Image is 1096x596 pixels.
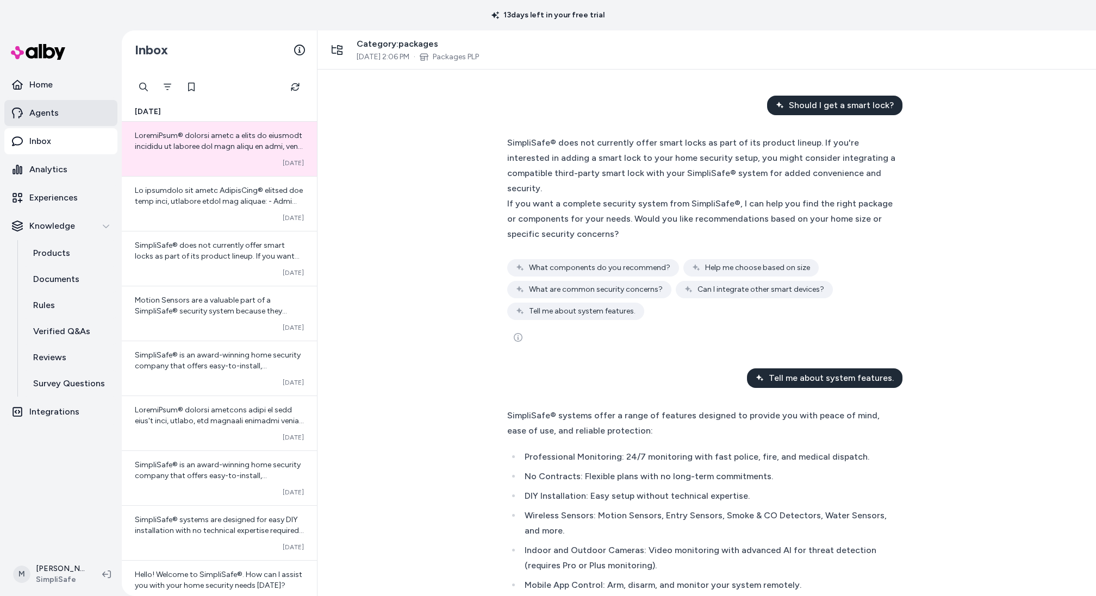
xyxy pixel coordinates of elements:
a: Rules [22,292,117,318]
p: Analytics [29,163,67,176]
a: LoremiPsum® dolorsi ametcons adipi el sedd eius't inci, utlabo, etd magnaali enimadmi venia qu no... [122,396,317,450]
span: Help me choose based on size [705,262,810,273]
p: Verified Q&As [33,325,90,338]
p: 13 days left in your free trial [485,10,611,21]
a: Home [4,72,117,98]
span: [DATE] [283,543,304,551]
p: Reviews [33,351,66,364]
a: Motion Sensors are a valuable part of a SimpliSafe® security system because they detect movement ... [122,286,317,341]
a: Survey Questions [22,371,117,397]
img: alby Logo [11,44,65,60]
a: Lo ipsumdolo sit ametc AdipisCing® elitsed doe temp inci, utlabore etdol mag aliquae: - Admi veni... [122,176,317,231]
div: SimpliSafe® does not currently offer smart locks as part of its product lineup. If you're interes... [507,135,896,196]
span: Motion Sensors are a valuable part of a SimpliSafe® security system because they detect movement ... [135,296,302,479]
button: Refresh [284,76,306,98]
span: Lo ipsumdolo sit ametc AdipisCing® elitsed doe temp inci, utlabore etdol mag aliquae: - Admi veni... [135,186,304,478]
p: Inbox [29,135,51,148]
span: Tell me about system features. [769,372,894,385]
button: See more [507,327,529,348]
span: [DATE] [283,268,304,277]
a: Products [22,240,117,266]
a: SimpliSafe® systems are designed for easy DIY installation with no technical expertise required. ... [122,505,317,560]
span: · [414,52,415,62]
a: Reviews [22,344,117,371]
a: SimpliSafe® is an award-winning home security company that offers easy-to-install, professionally... [122,450,317,505]
span: [DATE] [283,378,304,387]
p: Experiences [29,191,78,204]
p: Integrations [29,405,79,418]
span: [DATE] [283,159,304,167]
span: [DATE] [283,433,304,442]
button: Filter [157,76,178,98]
div: SimpliSafe® systems offer a range of features designed to provide you with peace of mind, ease of... [507,408,896,438]
span: [DATE] [283,323,304,332]
li: DIY Installation: Easy setup without technical expertise. [521,488,896,504]
p: Agents [29,106,59,120]
p: Documents [33,273,79,286]
a: Experiences [4,185,117,211]
p: Knowledge [29,219,75,233]
a: Documents [22,266,117,292]
span: Hello! Welcome to SimpliSafe®. How can I assist you with your home security needs [DATE]? [135,570,302,590]
span: SimpliSafe [36,574,85,585]
span: SimpliSafe® does not currently offer smart locks as part of its product lineup. If you want to in... [135,241,301,391]
span: Category: packages [357,37,479,51]
a: Verified Q&As [22,318,117,344]
a: Integrations [4,399,117,425]
li: Mobile App Control: Arm, disarm, and monitor your system remotely. [521,578,896,593]
p: Home [29,78,53,91]
a: Inbox [4,128,117,154]
a: Analytics [4,156,117,183]
p: Rules [33,299,55,312]
button: Knowledge [4,213,117,239]
h2: Inbox [135,42,168,58]
span: Can I integrate other smart devices? [698,284,824,295]
span: Tell me about system features. [529,306,636,317]
p: [PERSON_NAME] [36,563,85,574]
span: [DATE] [283,214,304,222]
span: [DATE] [283,488,304,497]
a: SimpliSafe® does not currently offer smart locks as part of its product lineup. If you want to in... [122,231,317,286]
a: Packages PLP [433,52,479,62]
span: LoremiPsum® dolorsi ametc a elits do eiusmodt incididu ut laboree dol magn aliqu en admi, veni qu... [135,131,304,390]
span: What are common security concerns? [529,284,663,295]
div: If you want a complete security system from SimpliSafe®, I can help you find the right package or... [507,196,896,242]
a: Agents [4,100,117,126]
a: LoremiPsum® dolorsi ametc a elits do eiusmodt incididu ut laboree dol magn aliqu en admi, veni qu... [122,122,317,176]
span: What components do you recommend? [529,262,670,273]
li: Wireless Sensors: Motion Sensors, Entry Sensors, Smoke & CO Detectors, Water Sensors, and more. [521,508,896,538]
a: SimpliSafe® is an award-winning home security company that offers easy-to-install, professionally... [122,341,317,396]
span: Should I get a smart lock? [789,99,894,112]
span: [DATE] 2:06 PM [357,52,409,62]
p: Survey Questions [33,377,105,390]
span: [DATE] [135,106,161,117]
span: M [13,566,30,583]
li: Indoor and Outdoor Cameras: Video monitoring with advanced AI for threat detection (requires Pro ... [521,543,896,573]
li: No Contracts: Flexible plans with no long-term commitments. [521,469,896,484]
button: M[PERSON_NAME]SimpliSafe [7,557,94,592]
p: Products [33,247,70,260]
li: Professional Monitoring: 24/7 monitoring with fast police, fire, and medical dispatch. [521,449,896,465]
